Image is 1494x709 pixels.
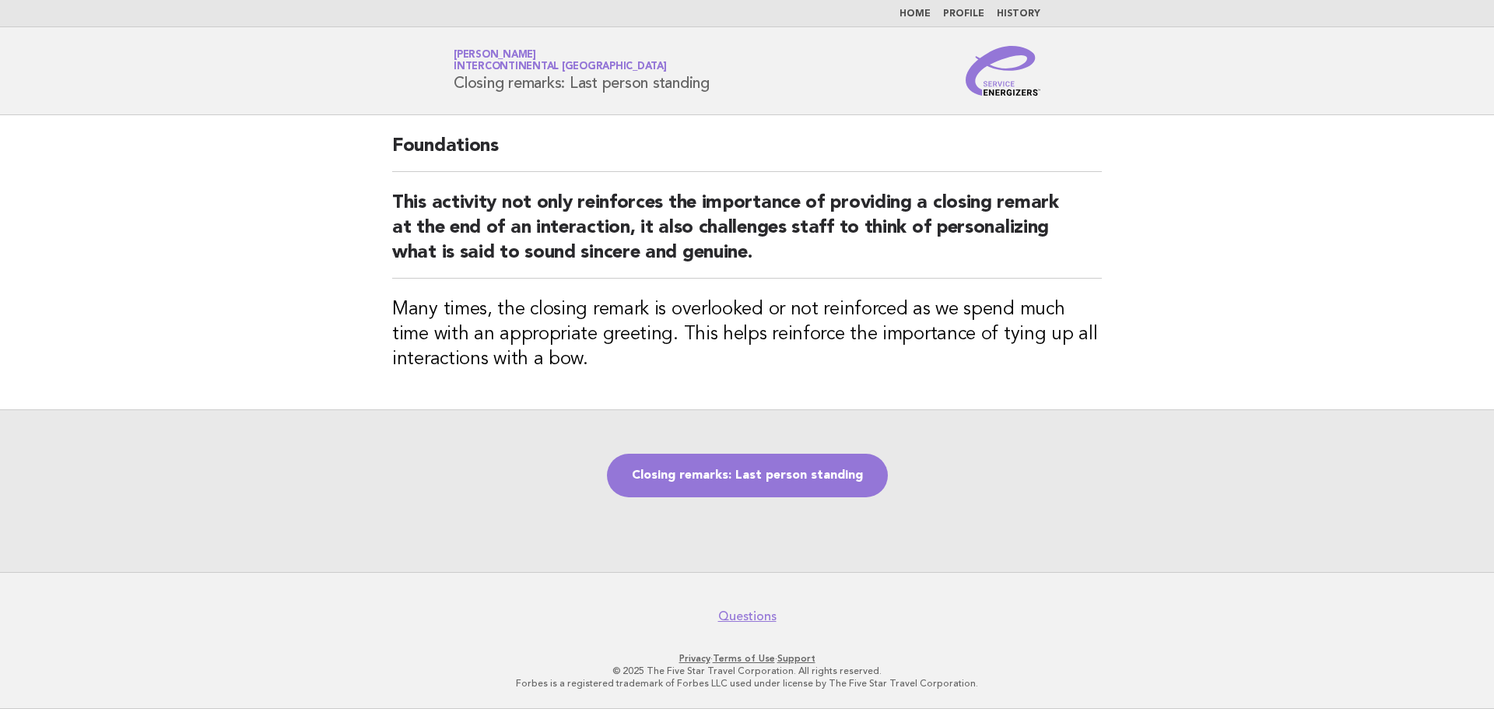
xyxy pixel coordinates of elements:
a: Home [900,9,931,19]
p: Forbes is a registered trademark of Forbes LLC used under license by The Five Star Travel Corpora... [271,677,1223,690]
a: Privacy [679,653,710,664]
p: © 2025 The Five Star Travel Corporation. All rights reserved. [271,665,1223,677]
a: [PERSON_NAME]InterContinental [GEOGRAPHIC_DATA] [454,50,667,72]
p: · · [271,652,1223,665]
a: Terms of Use [713,653,775,664]
span: InterContinental [GEOGRAPHIC_DATA] [454,62,667,72]
h1: Closing remarks: Last person standing [454,51,710,91]
img: Service Energizers [966,46,1040,96]
a: Support [777,653,815,664]
h3: Many times, the closing remark is overlooked or not reinforced as we spend much time with an appr... [392,297,1102,372]
a: Questions [718,609,777,624]
a: History [997,9,1040,19]
h2: Foundations [392,134,1102,172]
h2: This activity not only reinforces the importance of providing a closing remark at the end of an i... [392,191,1102,279]
a: Closing remarks: Last person standing [607,454,888,497]
a: Profile [943,9,984,19]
